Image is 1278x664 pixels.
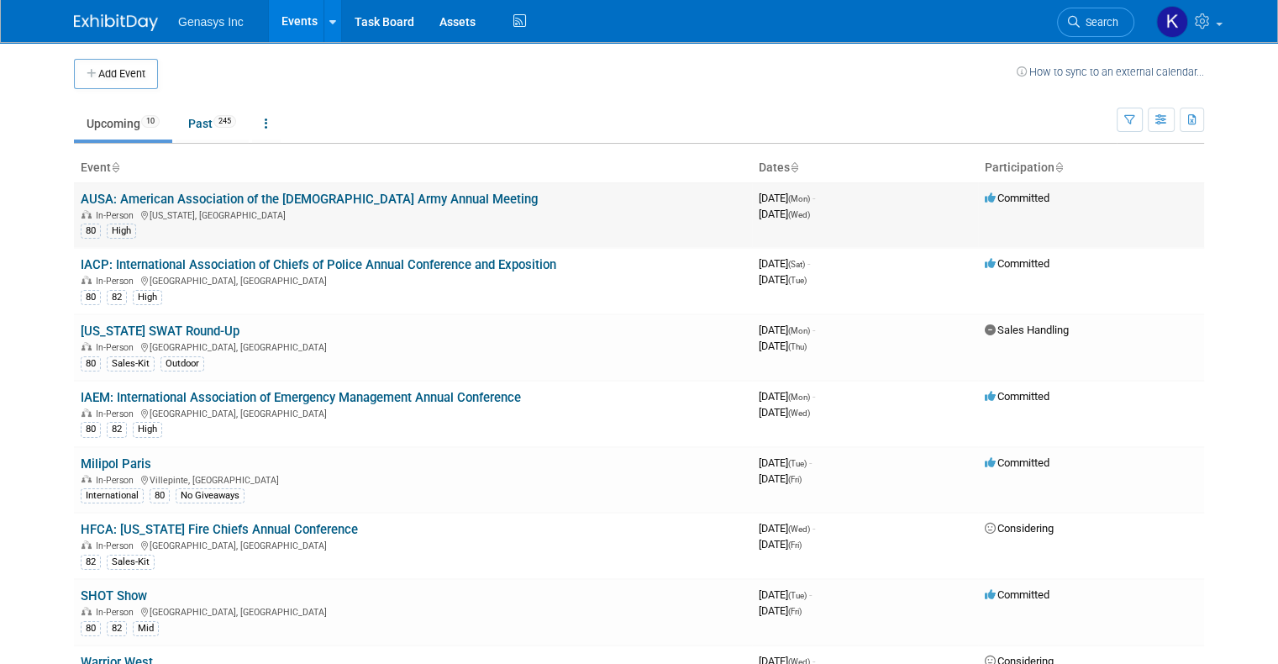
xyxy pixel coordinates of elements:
[985,588,1049,601] span: Committed
[81,257,556,272] a: IACP: International Association of Chiefs of Police Annual Conference and Exposition
[74,14,158,31] img: ExhibitDay
[759,340,807,352] span: [DATE]
[985,257,1049,270] span: Committed
[759,273,807,286] span: [DATE]
[759,324,815,336] span: [DATE]
[759,192,815,204] span: [DATE]
[133,290,162,305] div: High
[107,356,155,372] div: Sales-Kit
[790,161,798,174] a: Sort by Start Date
[81,406,745,419] div: [GEOGRAPHIC_DATA], [GEOGRAPHIC_DATA]
[81,273,745,287] div: [GEOGRAPHIC_DATA], [GEOGRAPHIC_DATA]
[81,356,101,372] div: 80
[96,540,139,551] span: In-Person
[788,475,802,484] span: (Fri)
[759,588,812,601] span: [DATE]
[82,210,92,219] img: In-Person Event
[813,522,815,535] span: -
[759,257,810,270] span: [DATE]
[81,340,745,353] div: [GEOGRAPHIC_DATA], [GEOGRAPHIC_DATA]
[809,456,812,469] span: -
[96,475,139,486] span: In-Person
[82,342,92,350] img: In-Person Event
[788,194,810,203] span: (Mon)
[133,621,159,636] div: Mid
[788,342,807,351] span: (Thu)
[81,324,239,339] a: [US_STATE] SWAT Round-Up
[107,555,155,570] div: Sales-Kit
[985,192,1049,204] span: Committed
[82,607,92,615] img: In-Person Event
[107,224,136,239] div: High
[81,472,745,486] div: Villepinte, [GEOGRAPHIC_DATA]
[96,408,139,419] span: In-Person
[759,456,812,469] span: [DATE]
[96,276,139,287] span: In-Person
[1080,16,1118,29] span: Search
[81,290,101,305] div: 80
[788,408,810,418] span: (Wed)
[813,324,815,336] span: -
[107,621,127,636] div: 82
[788,524,810,534] span: (Wed)
[1054,161,1063,174] a: Sort by Participation Type
[81,555,101,570] div: 82
[178,15,244,29] span: Genasys Inc
[759,390,815,403] span: [DATE]
[96,210,139,221] span: In-Person
[81,224,101,239] div: 80
[807,257,810,270] span: -
[81,538,745,551] div: [GEOGRAPHIC_DATA], [GEOGRAPHIC_DATA]
[81,192,538,207] a: AUSA: American Association of the [DEMOGRAPHIC_DATA] Army Annual Meeting
[752,154,978,182] th: Dates
[788,540,802,550] span: (Fri)
[96,342,139,353] span: In-Person
[759,538,802,551] span: [DATE]
[813,192,815,204] span: -
[81,588,147,603] a: SHOT Show
[1017,66,1204,78] a: How to sync to an external calendar...
[788,276,807,285] span: (Tue)
[107,290,127,305] div: 82
[813,390,815,403] span: -
[176,108,249,140] a: Past245
[160,356,204,372] div: Outdoor
[985,324,1069,336] span: Sales Handling
[82,540,92,549] img: In-Person Event
[74,59,158,89] button: Add Event
[1156,6,1188,38] img: Kate Lawson
[82,276,92,284] img: In-Person Event
[978,154,1204,182] th: Participation
[81,390,521,405] a: IAEM: International Association of Emergency Management Annual Conference
[213,115,236,128] span: 245
[985,456,1049,469] span: Committed
[1057,8,1134,37] a: Search
[81,488,144,503] div: International
[759,522,815,535] span: [DATE]
[759,472,802,485] span: [DATE]
[81,456,151,472] a: Milipol Paris
[74,154,752,182] th: Event
[985,390,1049,403] span: Committed
[788,393,810,402] span: (Mon)
[96,607,139,618] span: In-Person
[107,422,127,437] div: 82
[759,208,810,220] span: [DATE]
[141,115,160,128] span: 10
[81,422,101,437] div: 80
[788,607,802,616] span: (Fri)
[81,522,358,537] a: HFCA: [US_STATE] Fire Chiefs Annual Conference
[788,459,807,468] span: (Tue)
[809,588,812,601] span: -
[788,260,805,269] span: (Sat)
[82,408,92,417] img: In-Person Event
[759,406,810,419] span: [DATE]
[985,522,1054,535] span: Considering
[759,604,802,617] span: [DATE]
[788,210,810,219] span: (Wed)
[176,488,245,503] div: No Giveaways
[81,208,745,221] div: [US_STATE], [GEOGRAPHIC_DATA]
[81,621,101,636] div: 80
[788,326,810,335] span: (Mon)
[81,604,745,618] div: [GEOGRAPHIC_DATA], [GEOGRAPHIC_DATA]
